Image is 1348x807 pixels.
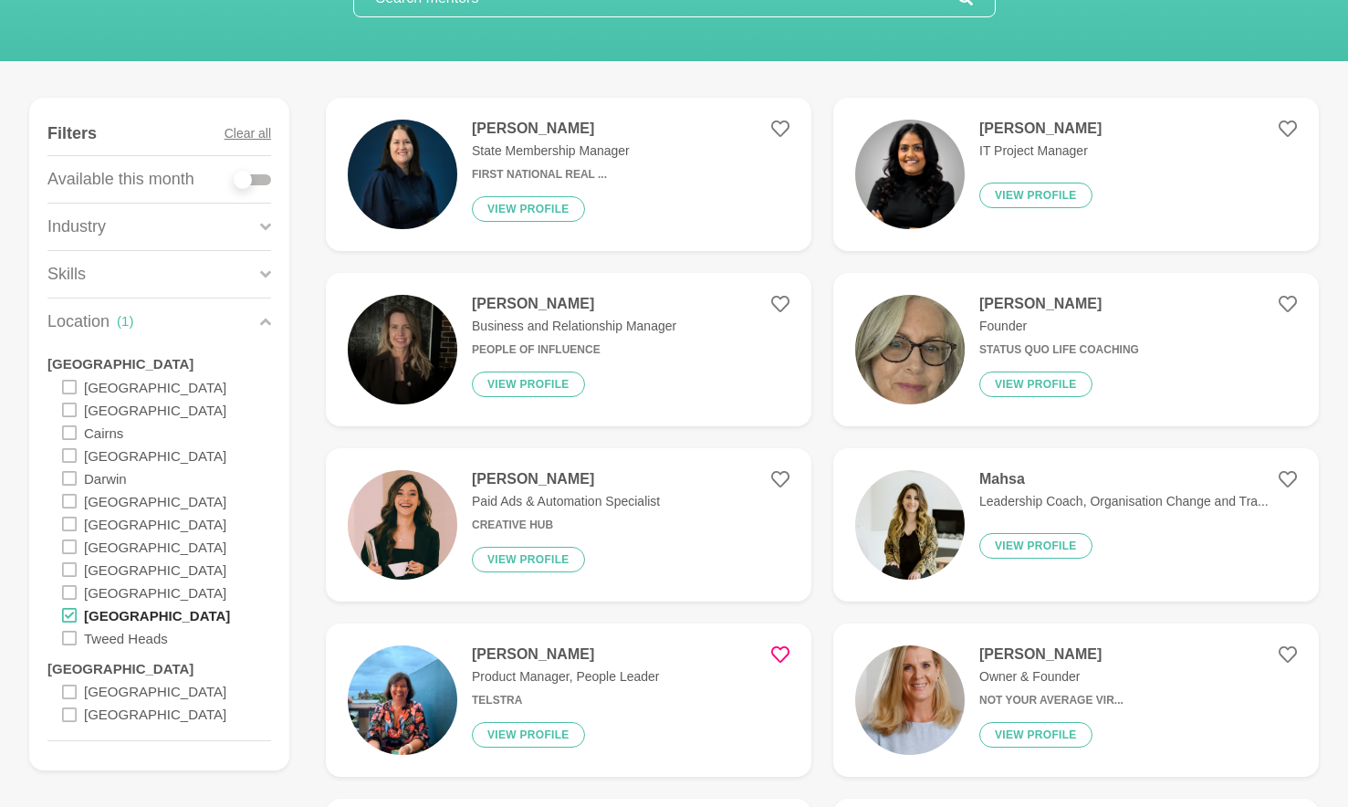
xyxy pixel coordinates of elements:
[348,120,457,229] img: 069e74e823061df2a8545ae409222f10bd8cae5f-900x600.png
[326,98,811,251] a: [PERSON_NAME]State Membership ManagerFirst National Real ...View profile
[47,309,110,334] p: Location
[84,375,226,398] label: [GEOGRAPHIC_DATA]
[979,141,1102,161] p: IT Project Manager
[979,470,1269,488] h4: Mahsa
[84,421,123,444] label: Cairns
[348,645,457,755] img: 537bf1279ae339f29a95704064b1b194eed7836f-1206x1608.jpg
[472,519,660,532] h6: Creative Hub
[833,624,1319,777] a: [PERSON_NAME]Owner & FounderNot Your Average Vir...View profile
[472,645,659,664] h4: [PERSON_NAME]
[47,262,86,287] p: Skills
[979,295,1139,313] h4: [PERSON_NAME]
[979,722,1092,748] button: View profile
[84,444,226,466] label: [GEOGRAPHIC_DATA]
[979,667,1123,686] p: Owner & Founder
[84,558,226,581] label: [GEOGRAPHIC_DATA]
[472,168,630,182] h6: First National Real ...
[47,167,194,192] p: Available this month
[979,343,1139,357] h6: Status Quo Life Coaching
[979,645,1123,664] h4: [PERSON_NAME]
[979,492,1269,511] p: Leadership Coach, Organisation Change and Tra...
[979,120,1102,138] h4: [PERSON_NAME]
[348,470,457,580] img: ee0edfca580b48478b9949b37cc6a4240d151855-1440x1440.webp
[472,694,659,707] h6: Telstra
[84,603,230,626] label: [GEOGRAPHIC_DATA]
[979,694,1123,707] h6: Not Your Average Vir...
[84,489,226,512] label: [GEOGRAPHIC_DATA]
[84,581,226,603] label: [GEOGRAPHIC_DATA]
[472,196,585,222] button: View profile
[326,273,811,426] a: [PERSON_NAME]Business and Relationship ManagerPeople of InfluenceView profile
[979,372,1092,397] button: View profile
[225,112,271,155] button: Clear all
[979,533,1092,559] button: View profile
[855,470,965,580] img: f25c4dbcbf762ae20e3ecb4e8bc2b18129f9e315-1109x1667.jpg
[472,295,676,313] h4: [PERSON_NAME]
[979,317,1139,336] p: Founder
[472,492,660,511] p: Paid Ads & Automation Specialist
[84,680,226,703] label: [GEOGRAPHIC_DATA]
[117,311,133,332] div: ( 1 )
[47,656,193,679] label: [GEOGRAPHIC_DATA]
[855,295,965,404] img: a2b5ec4cdb7fbacf9b3896bd53efcf5c26ff86ee-1224x1626.jpg
[47,352,193,375] label: [GEOGRAPHIC_DATA]
[472,120,630,138] h4: [PERSON_NAME]
[47,215,106,239] p: Industry
[833,448,1319,602] a: MahsaLeadership Coach, Organisation Change and Tra...View profile
[84,398,226,421] label: [GEOGRAPHIC_DATA]
[833,98,1319,251] a: [PERSON_NAME]IT Project ManagerView profile
[472,722,585,748] button: View profile
[472,343,676,357] h6: People of Influence
[472,372,585,397] button: View profile
[855,120,965,229] img: 01aee5e50c87abfaa70c3c448cb39ff495e02bc9-1024x1024.jpg
[348,295,457,404] img: 4f8ac3869a007e0d1b6b374d8a6623d966617f2f-3024x4032.jpg
[472,547,585,572] button: View profile
[472,317,676,336] p: Business and Relationship Manager
[855,645,965,755] img: c33c34aa7461f95bd10954aeb35335642e3a2007-1200x1800.jpg
[472,667,659,686] p: Product Manager, People Leader
[47,123,97,144] h4: Filters
[84,466,127,489] label: Darwin
[472,141,630,161] p: State Membership Manager
[326,624,811,777] a: [PERSON_NAME]Product Manager, People LeaderTelstraView profile
[84,703,226,726] label: [GEOGRAPHIC_DATA]
[84,512,226,535] label: [GEOGRAPHIC_DATA]
[472,470,660,488] h4: [PERSON_NAME]
[833,273,1319,426] a: [PERSON_NAME]FounderStatus Quo Life CoachingView profile
[979,183,1092,208] button: View profile
[326,448,811,602] a: [PERSON_NAME]Paid Ads & Automation SpecialistCreative HubView profile
[84,535,226,558] label: [GEOGRAPHIC_DATA]
[84,626,168,649] label: Tweed Heads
